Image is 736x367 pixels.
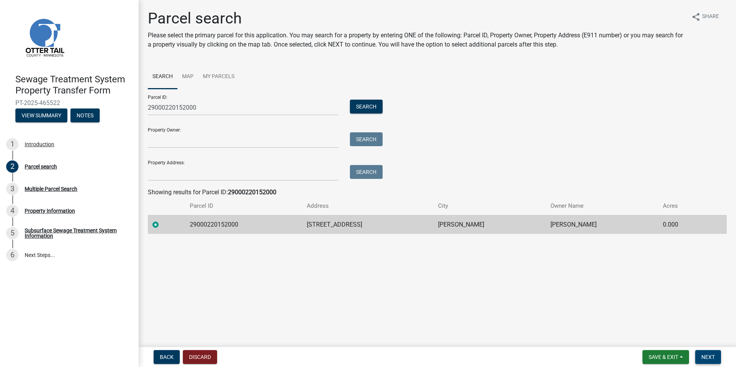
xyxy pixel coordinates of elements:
[70,113,100,119] wm-modal-confirm: Notes
[70,108,100,122] button: Notes
[15,113,67,119] wm-modal-confirm: Summary
[546,197,658,215] th: Owner Name
[691,12,701,22] i: share
[433,197,546,215] th: City
[350,165,383,179] button: Search
[148,31,685,49] p: Please select the primary parcel for this application. You may search for a property by entering ...
[6,183,18,195] div: 3
[177,65,198,89] a: Map
[25,142,54,147] div: Introduction
[302,215,433,234] td: [STREET_ADDRESS]
[701,354,715,360] span: Next
[302,197,433,215] th: Address
[6,227,18,239] div: 5
[15,8,73,66] img: Otter Tail County, Minnesota
[15,99,123,107] span: PT-2025-465522
[148,65,177,89] a: Search
[154,350,180,364] button: Back
[25,164,57,169] div: Parcel search
[183,350,217,364] button: Discard
[6,160,18,173] div: 2
[546,215,658,234] td: [PERSON_NAME]
[6,205,18,217] div: 4
[649,354,678,360] span: Save & Exit
[6,138,18,150] div: 1
[350,100,383,113] button: Search
[185,197,302,215] th: Parcel ID
[160,354,174,360] span: Back
[185,215,302,234] td: 29000220152000
[15,108,67,122] button: View Summary
[25,228,126,239] div: Subsurface Sewage Treatment System Information
[148,9,685,28] h1: Parcel search
[198,65,239,89] a: My Parcels
[350,132,383,146] button: Search
[148,188,727,197] div: Showing results for Parcel ID:
[658,197,708,215] th: Acres
[6,249,18,261] div: 6
[25,186,77,192] div: Multiple Parcel Search
[228,189,276,196] strong: 29000220152000
[658,215,708,234] td: 0.000
[642,350,689,364] button: Save & Exit
[702,12,719,22] span: Share
[15,74,132,96] h4: Sewage Treatment System Property Transfer Form
[695,350,721,364] button: Next
[25,208,75,214] div: Property Information
[685,9,725,24] button: shareShare
[433,215,546,234] td: [PERSON_NAME]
